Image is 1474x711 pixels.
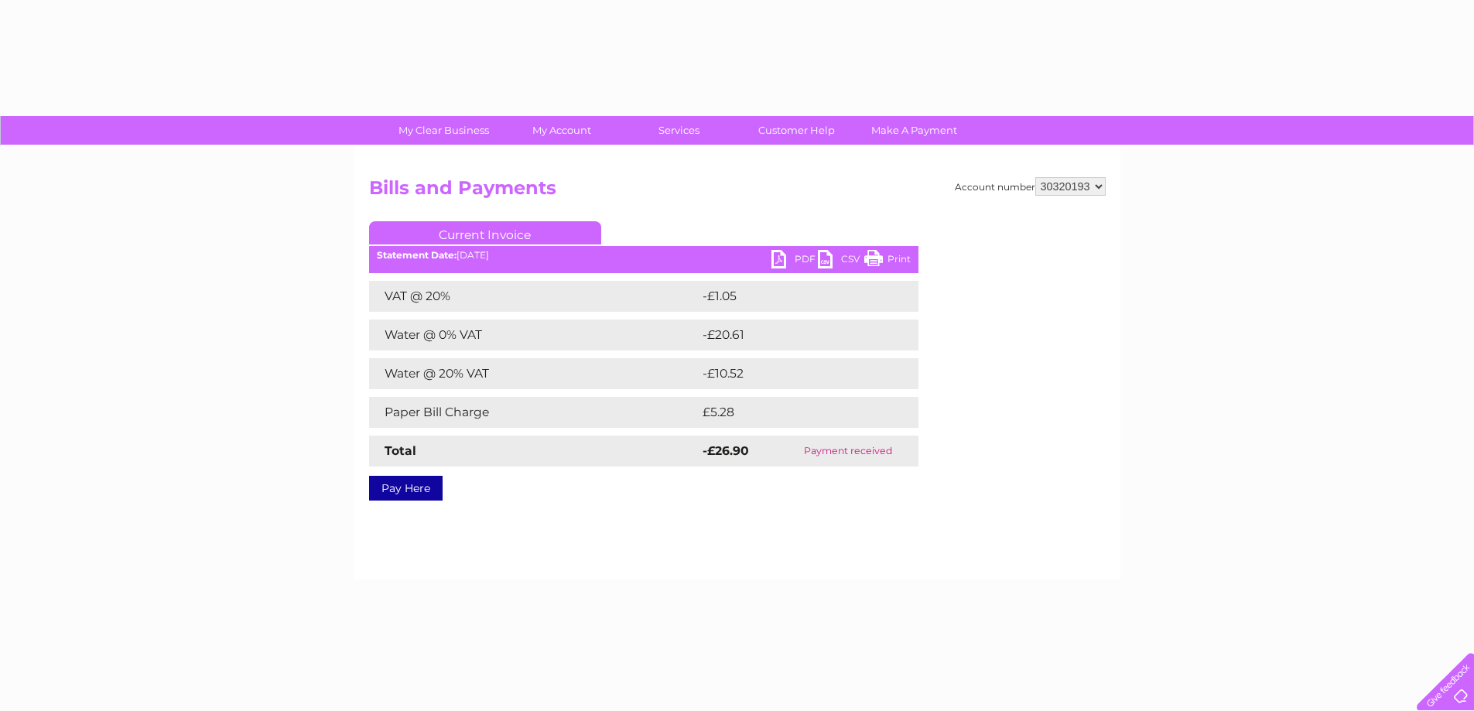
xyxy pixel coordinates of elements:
td: £5.28 [699,397,882,428]
td: Payment received [778,436,918,467]
b: Statement Date: [377,249,457,261]
a: My Account [498,116,625,145]
td: -£20.61 [699,320,889,350]
strong: -£26.90 [703,443,749,458]
td: Water @ 0% VAT [369,320,699,350]
a: PDF [771,250,818,272]
a: My Clear Business [380,116,508,145]
a: Pay Here [369,476,443,501]
a: Print [864,250,911,272]
td: -£1.05 [699,281,884,312]
h2: Bills and Payments [369,177,1106,207]
td: -£10.52 [699,358,888,389]
a: Customer Help [733,116,860,145]
td: Water @ 20% VAT [369,358,699,389]
a: Make A Payment [850,116,978,145]
td: Paper Bill Charge [369,397,699,428]
strong: Total [385,443,416,458]
div: [DATE] [369,250,918,261]
a: Services [615,116,743,145]
a: Current Invoice [369,221,601,244]
a: CSV [818,250,864,272]
td: VAT @ 20% [369,281,699,312]
div: Account number [955,177,1106,196]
